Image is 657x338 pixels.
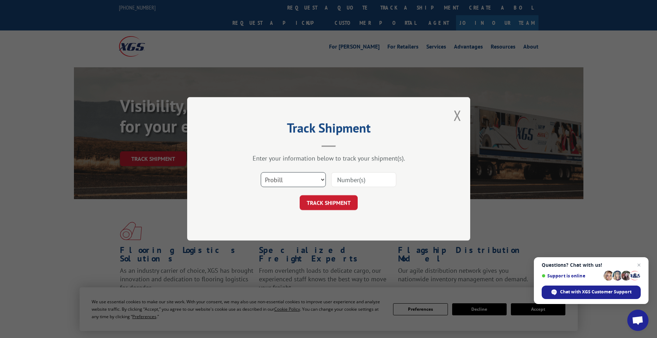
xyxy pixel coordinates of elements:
[300,196,358,210] button: TRACK SHIPMENT
[560,289,632,295] span: Chat with XGS Customer Support
[331,173,396,187] input: Number(s)
[223,123,435,136] h2: Track Shipment
[635,261,643,269] span: Close chat
[542,262,641,268] span: Questions? Chat with us!
[542,273,601,278] span: Support is online
[627,310,649,331] div: Open chat
[223,154,435,163] div: Enter your information below to track your shipment(s).
[454,106,461,125] button: Close modal
[542,286,641,299] div: Chat with XGS Customer Support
